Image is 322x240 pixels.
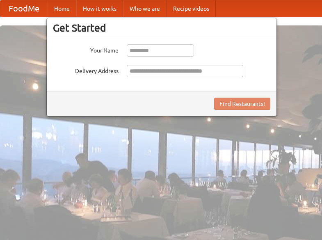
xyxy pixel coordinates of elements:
[123,0,167,17] a: Who we are
[53,44,119,55] label: Your Name
[76,0,123,17] a: How it works
[53,22,270,34] h3: Get Started
[167,0,216,17] a: Recipe videos
[214,98,270,110] button: Find Restaurants!
[48,0,76,17] a: Home
[0,0,48,17] a: FoodMe
[53,65,119,75] label: Delivery Address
